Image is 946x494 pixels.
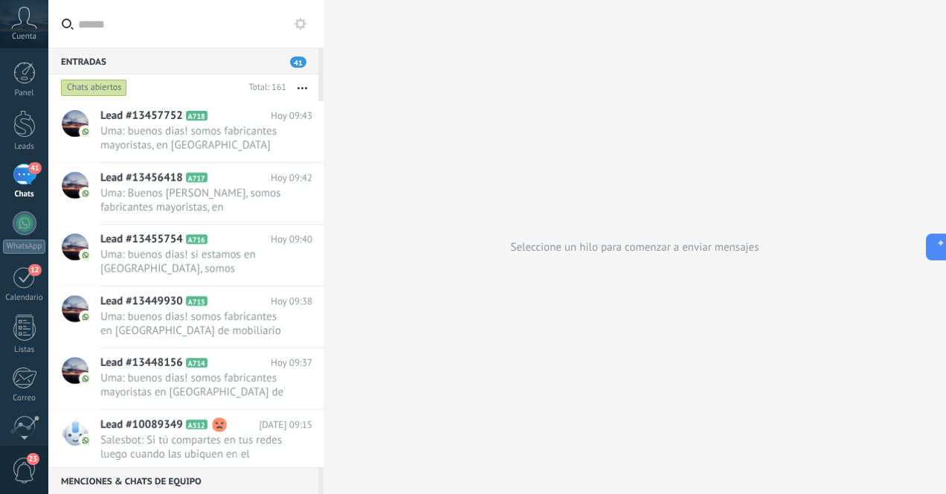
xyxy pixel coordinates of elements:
div: Leads [3,142,46,152]
a: Lead #13448156 A714 Hoy 09:37 Uma: buenos dias! somos fabricantes mayoristas en [GEOGRAPHIC_DATA]... [48,348,324,409]
span: A718 [186,111,207,121]
span: Lead #13455754 [100,232,183,247]
div: WhatsApp [3,240,45,254]
button: Más [286,74,318,101]
img: com.amocrm.amocrmwa.svg [80,312,91,322]
img: com.amocrm.amocrmwa.svg [80,188,91,199]
a: Lead #13455754 A716 Hoy 09:40 Uma: buenos dias! si estamos en [GEOGRAPHIC_DATA], somos fabricante... [48,225,324,286]
div: Total: 161 [242,80,286,95]
span: Lead #13449930 [100,294,183,309]
span: Lead #13448156 [100,356,183,370]
span: 41 [290,57,306,68]
span: Cuenta [12,32,36,42]
span: [DATE] 09:15 [259,417,312,432]
span: Hoy 09:43 [271,109,312,123]
a: Lead #13449930 A715 Hoy 09:38 Uma: buenos dias! somos fabricantes en [GEOGRAPHIC_DATA] de mobilia... [48,286,324,347]
div: Menciones & Chats de equipo [48,467,318,494]
span: Uma: buenos dias! somos fabricantes en [GEOGRAPHIC_DATA] de mobiliario artesanal boutique, para m... [100,309,284,338]
div: Chats [3,190,46,199]
div: Calendario [3,293,46,303]
span: Hoy 09:40 [271,232,312,247]
span: 23 [27,453,39,465]
img: com.amocrm.amocrmwa.svg [80,126,91,137]
div: Correo [3,394,46,403]
a: Lead #13457752 A718 Hoy 09:43 Uma: buenos dias! somos fabricantes mayoristas, en [GEOGRAPHIC_DATA... [48,101,324,162]
span: 12 [28,264,41,276]
div: Listas [3,345,46,355]
div: Chats abiertos [61,79,127,97]
span: Lead #13456418 [100,170,183,185]
span: Hoy 09:37 [271,356,312,370]
span: Hoy 09:42 [271,170,312,185]
div: Entradas [48,48,318,74]
span: A717 [186,173,207,182]
div: Panel [3,89,46,98]
span: Lead #10089349 [100,417,183,432]
span: Uma: buenos dias! somos fabricantes mayoristas, en [GEOGRAPHIC_DATA] de mobiliario artesanal bout... [100,124,284,153]
a: Lead #13456418 A717 Hoy 09:42 Uma: Buenos [PERSON_NAME], somos fabricantes mayoristas, en [GEOGRA... [48,163,324,224]
span: Uma: buenos dias! somos fabricantes mayoristas en [GEOGRAPHIC_DATA] de mobiliario artesanal bouti... [100,371,284,400]
img: com.amocrm.amocrmwa.svg [80,250,91,260]
span: A714 [186,358,207,368]
img: com.amocrm.amocrmwa.svg [80,373,91,384]
span: Hoy 09:38 [271,294,312,309]
span: A716 [186,234,207,244]
span: 41 [28,162,41,174]
span: Uma: Buenos [PERSON_NAME], somos fabricantes mayoristas, en [GEOGRAPHIC_DATA] de mobiliario artes... [100,186,284,214]
span: A512 [186,420,207,429]
span: Uma: buenos dias! si estamos en [GEOGRAPHIC_DATA], somos fabricantes mayoristas en [GEOGRAPHIC_DA... [100,248,284,276]
a: Lead #10089349 A512 [DATE] 09:15 Salesbot: Si tú compartes en tus redes luego cuando las ubiquen ... [48,410,324,471]
span: Lead #13457752 [100,109,183,123]
span: Salesbot: Si tú compartes en tus redes luego cuando las ubiquen en el proyecto a los burós nos pu... [100,433,284,461]
span: A715 [186,296,207,306]
img: com.amocrm.amocrmwa.svg [80,435,91,446]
